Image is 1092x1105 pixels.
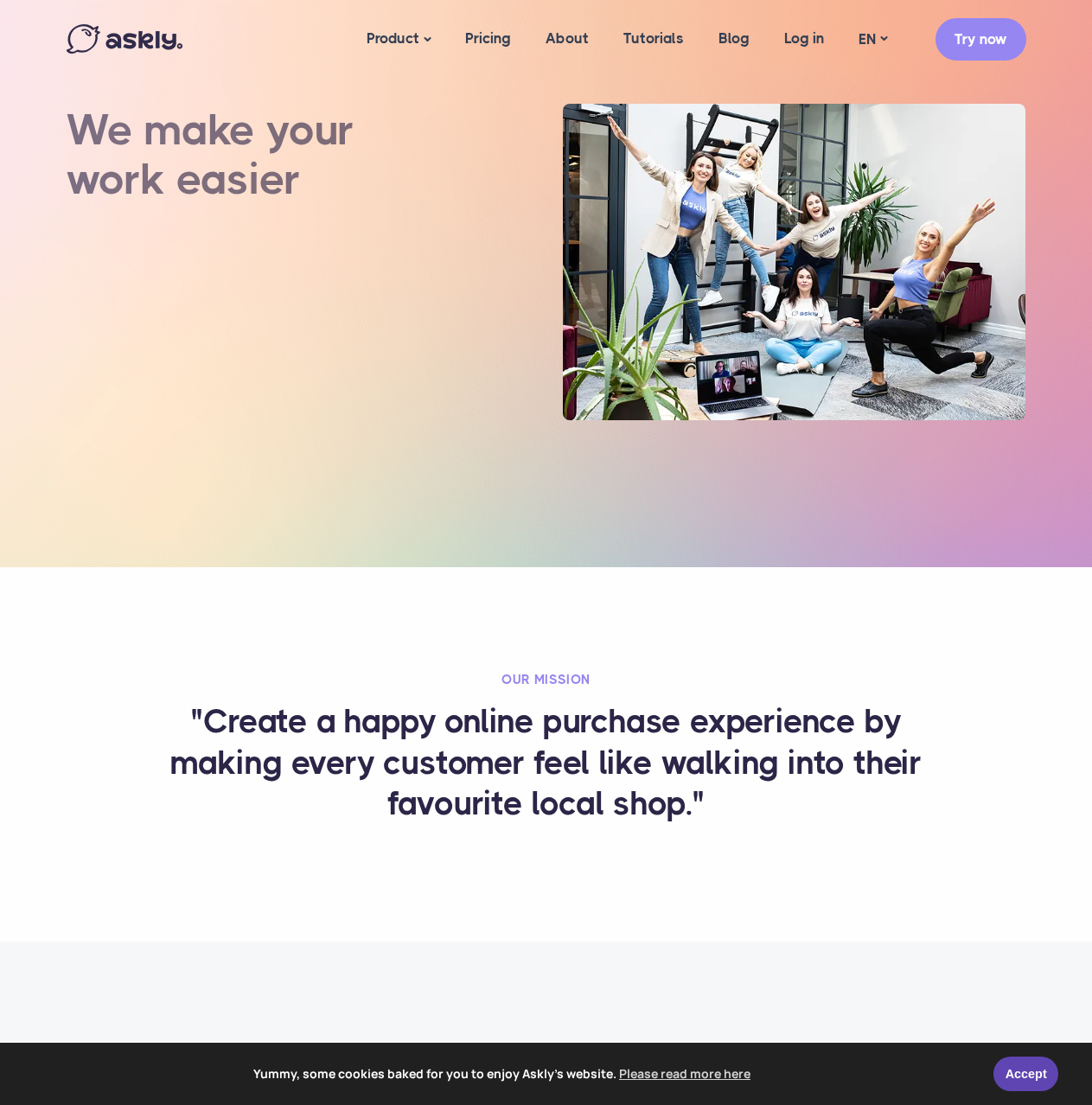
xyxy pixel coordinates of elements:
[528,5,606,72] a: About
[349,5,448,73] a: Product
[67,237,446,325] p: Customer experience is everything. We understand the frustration of interacting with chatbots and...
[767,5,841,72] a: Log in
[149,671,944,688] h2: Our mission
[67,24,182,54] img: Askly
[606,5,701,72] a: Tutorials
[149,701,944,825] h3: "Create a happy online purchase experience by making every customer feel like walking into their ...
[993,1057,1058,1091] a: Accept
[67,334,446,378] p: That’s why we have created Askly chat to elevate the level of online customer support.
[936,18,1026,61] a: Try now
[448,5,528,72] a: Pricing
[841,27,904,52] a: EN
[25,1061,981,1087] span: Yummy, some cookies baked for you to enjoy Askly's website.
[701,5,767,72] a: Blog
[616,1061,753,1087] a: learn more about cookies
[67,116,446,215] h1: We make your work easier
